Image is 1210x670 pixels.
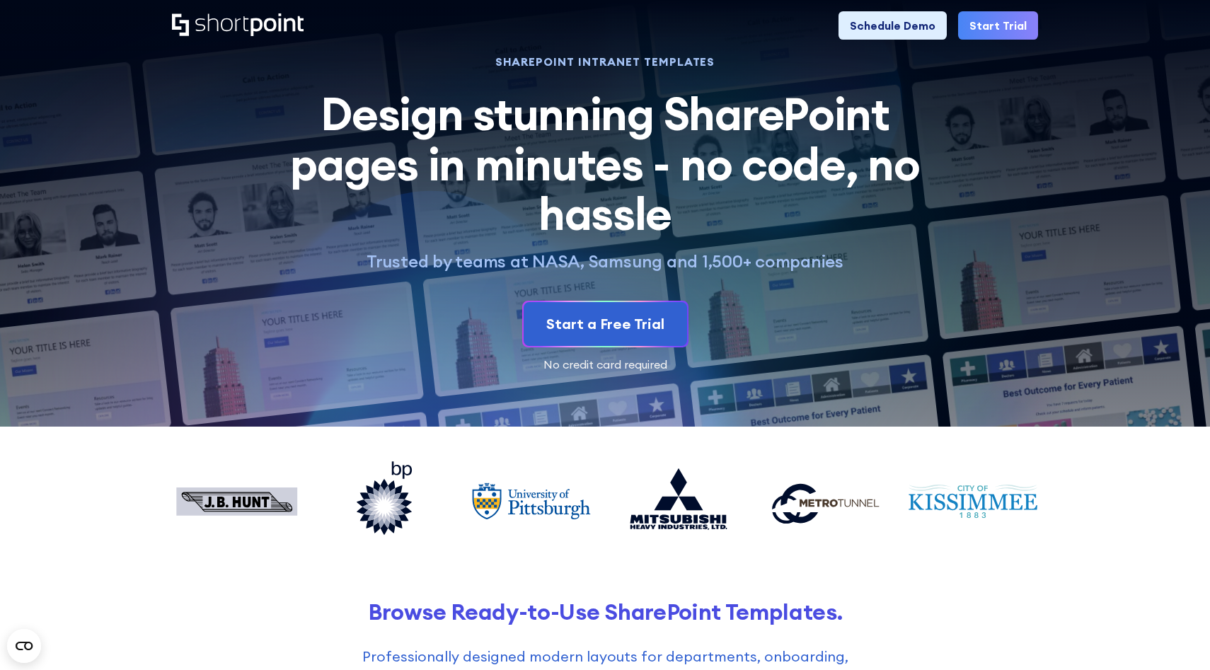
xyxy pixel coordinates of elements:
[839,11,947,40] a: Schedule Demo
[172,359,1038,370] div: No credit card required
[955,506,1210,670] iframe: Chat Widget
[7,629,41,663] button: Open CMP widget
[172,13,304,37] a: Home
[958,11,1038,40] a: Start Trial
[524,302,687,346] a: Start a Free Trial
[274,89,936,238] h2: Design stunning SharePoint pages in minutes - no code, no hassle
[274,57,936,67] h1: SHAREPOINT INTRANET TEMPLATES
[172,599,1038,625] h2: Browse Ready-to-Use SharePoint Templates.
[546,313,664,335] div: Start a Free Trial
[274,250,936,272] p: Trusted by teams at NASA, Samsung and 1,500+ companies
